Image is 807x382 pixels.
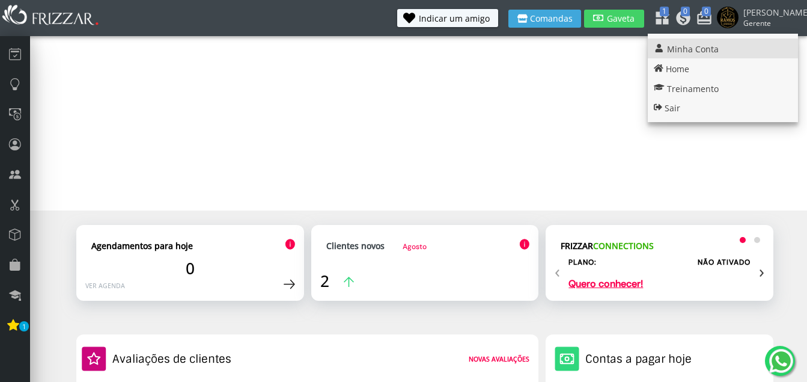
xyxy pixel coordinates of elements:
img: Ícone de estrela [82,347,106,371]
button: Gaveta [584,10,644,28]
strong: FRIZZAR [561,240,654,251]
span: 0 [702,7,711,16]
h2: Avaliações de clientes [112,352,231,366]
img: Ícone de seta para a cima [344,277,354,287]
a: 2 [320,270,354,292]
span: Home [666,63,689,75]
span: Treinamento [667,82,719,94]
span: 0 [186,257,195,279]
h2: Contas a pagar hoje [585,352,692,366]
img: Ícone de seta para a direita [284,279,295,289]
span: Gerente [743,18,797,28]
span: Comandas [530,14,573,23]
a: 1 [654,10,666,29]
span: Next [759,259,764,283]
span: [PERSON_NAME] [743,7,797,18]
a: 0 [675,10,687,29]
span: Indicar um amigo [419,14,490,23]
img: Ícone de um cofre [555,347,579,371]
img: whatsapp.png [767,347,796,375]
strong: Clientes novos [326,240,385,251]
label: NÃO ATIVADO [698,257,751,267]
a: Home [648,58,798,78]
h2: Plano: [568,257,597,267]
a: Minha Conta [648,39,798,58]
a: Ver agenda [85,282,125,290]
a: [PERSON_NAME] Gerente [717,7,801,31]
span: Agosto [403,242,427,251]
img: Ícone de informação [519,239,529,250]
span: Gaveta [606,14,636,23]
button: Indicar um amigo [397,9,498,27]
a: Quero conhecer! [568,279,643,289]
a: Sair [648,97,798,117]
img: Ícone de informação [285,239,295,250]
span: Minha Conta [667,43,719,55]
span: 1 [19,321,29,331]
a: Treinamento [648,78,798,98]
span: Previous [555,259,560,283]
span: CONNECTIONS [593,240,654,251]
span: Sair [665,102,680,114]
button: Comandas [508,10,581,28]
a: 0 [696,10,708,29]
strong: Agendamentos para hoje [91,240,193,251]
span: 1 [660,7,669,16]
a: Clientes novosAgosto [326,240,427,251]
strong: Novas avaliações [469,355,529,363]
span: 2 [320,270,329,292]
span: 0 [681,7,690,16]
